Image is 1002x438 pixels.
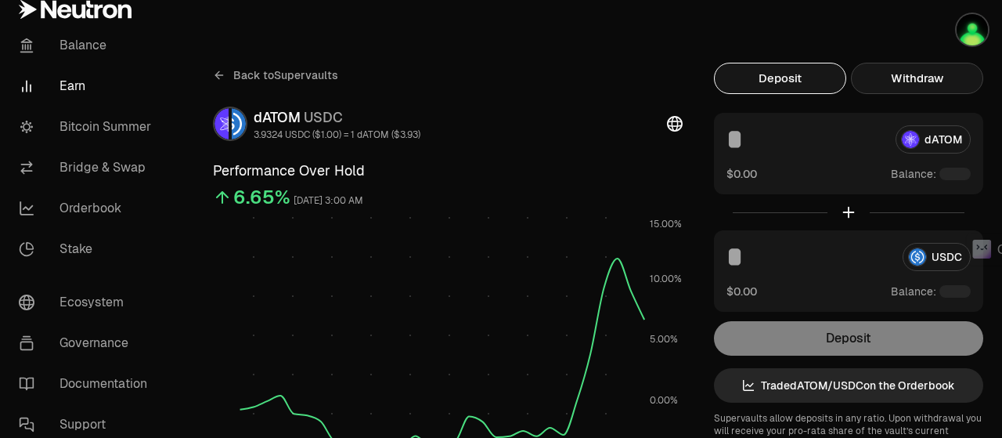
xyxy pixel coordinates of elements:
a: TradedATOM/USDCon the Orderbook [714,368,983,403]
button: Withdraw [851,63,983,94]
a: Bridge & Swap [6,147,169,188]
a: Bitcoin Summer [6,107,169,147]
span: USDC [304,108,343,126]
h3: Performance Over Hold [213,160,683,182]
span: Back to Supervaults [233,67,338,83]
a: Ecosystem [6,282,169,323]
a: Back toSupervaults [213,63,338,88]
span: Balance: [891,166,936,182]
a: Balance [6,25,169,66]
div: dATOM [254,107,420,129]
img: dATOM Logo [214,108,229,139]
a: Governance [6,323,169,364]
tspan: 15.00% [650,218,682,230]
button: $0.00 [726,166,757,182]
a: Earn [6,66,169,107]
img: Kycka wallet [957,14,988,45]
a: Documentation [6,364,169,404]
tspan: 10.00% [650,273,682,285]
a: Orderbook [6,188,169,229]
button: Deposit [714,63,846,94]
span: Balance: [891,284,936,299]
tspan: 0.00% [650,394,678,407]
div: 6.65% [233,185,290,210]
div: [DATE] 3:00 AM [294,192,363,210]
img: USDC Logo [232,108,246,139]
tspan: 5.00% [650,333,678,346]
button: $0.00 [726,284,757,299]
a: Stake [6,229,169,270]
div: 3.9324 USDC ($1.00) = 1 dATOM ($3.93) [254,129,420,141]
